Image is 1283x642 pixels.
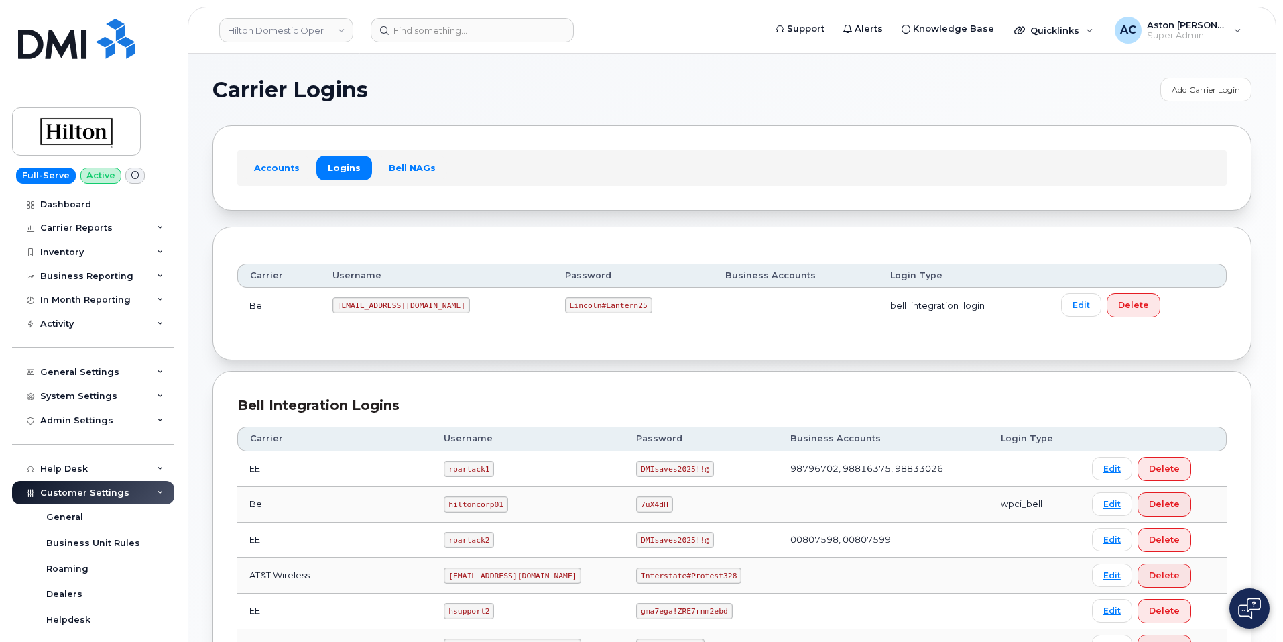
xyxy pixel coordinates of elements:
td: wpci_bell [989,487,1080,523]
span: Delete [1149,604,1180,617]
td: 98796702, 98816375, 98833026 [778,451,989,487]
a: Accounts [243,156,311,180]
a: Edit [1092,457,1132,480]
div: Bell Integration Logins [237,396,1227,415]
a: Bell NAGs [377,156,447,180]
a: Edit [1061,293,1101,317]
th: Carrier [237,427,432,451]
td: EE [237,594,432,629]
td: AT&T Wireless [237,558,432,594]
code: 7uX4dH [636,496,672,513]
code: gma7ega!ZRE7rnm2ebd [636,603,732,619]
button: Delete [1138,599,1191,623]
th: Username [320,264,553,288]
td: EE [237,523,432,558]
code: Interstate#Protest328 [636,568,741,584]
td: 00807598, 00807599 [778,523,989,558]
a: Edit [1092,599,1132,623]
code: [EMAIL_ADDRESS][DOMAIN_NAME] [332,297,470,313]
td: bell_integration_login [878,288,1049,323]
td: Bell [237,487,432,523]
button: Delete [1138,564,1191,588]
th: Username [432,427,624,451]
th: Password [553,264,713,288]
a: Logins [316,156,372,180]
code: DMIsaves2025!!@ [636,532,714,548]
code: hsupport2 [444,603,494,619]
button: Delete [1107,293,1160,317]
span: Delete [1149,462,1180,475]
span: Delete [1149,569,1180,582]
span: Carrier Logins [212,80,368,100]
th: Login Type [989,427,1080,451]
span: Delete [1118,299,1149,311]
button: Delete [1138,528,1191,552]
th: Business Accounts [713,264,878,288]
a: Edit [1092,528,1132,551]
th: Login Type [878,264,1049,288]
button: Delete [1138,457,1191,481]
th: Password [624,427,778,451]
th: Carrier [237,264,320,288]
td: EE [237,451,432,487]
a: Edit [1092,564,1132,587]
code: Lincoln#Lantern25 [565,297,652,313]
code: [EMAIL_ADDRESS][DOMAIN_NAME] [444,568,581,584]
img: Open chat [1238,598,1261,619]
span: Delete [1149,533,1180,546]
th: Business Accounts [778,427,989,451]
td: Bell [237,288,320,323]
code: hiltoncorp01 [444,496,507,513]
code: rpartack2 [444,532,494,548]
a: Edit [1092,492,1132,516]
code: DMIsaves2025!!@ [636,461,714,477]
code: rpartack1 [444,461,494,477]
a: Add Carrier Login [1160,78,1251,101]
button: Delete [1138,492,1191,517]
span: Delete [1149,498,1180,511]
